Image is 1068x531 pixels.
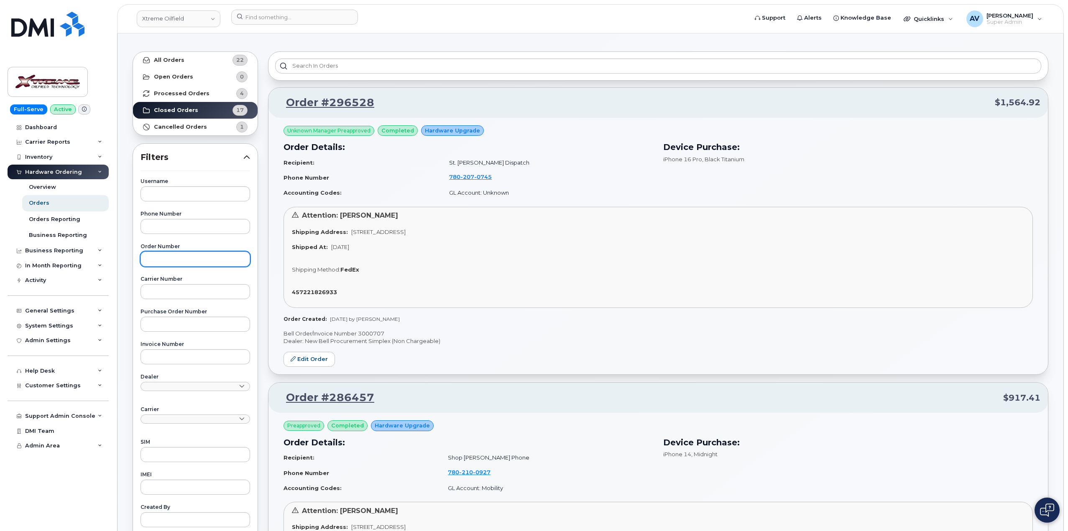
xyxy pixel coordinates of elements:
strong: Shipping Address: [292,229,348,235]
a: Cancelled Orders1 [133,119,258,135]
div: Artem Volkov [961,10,1048,27]
span: Unknown Manager Preapproved [287,127,370,135]
a: Support [749,10,791,26]
span: Super Admin [986,19,1033,25]
label: Carrier Number [141,277,250,282]
a: Processed Orders4 [133,85,258,102]
strong: All Orders [154,57,184,64]
h3: Order Details: [284,436,653,449]
span: Preapproved [287,422,320,429]
span: [PERSON_NAME] [986,12,1033,19]
span: $917.41 [1003,392,1040,404]
a: 7802100927 [448,469,501,475]
label: Purchase Order Number [141,309,250,314]
strong: Shipped At: [292,244,328,250]
a: Knowledge Base [828,10,897,26]
span: Hardware Upgrade [375,422,430,429]
span: 17 [236,106,244,114]
span: 210 [459,469,473,475]
img: Open chat [1040,503,1054,517]
span: Attention: [PERSON_NAME] [302,507,398,515]
span: , Black Titanium [702,156,744,163]
a: 457221826933 [292,289,340,295]
strong: Order Created: [284,316,327,322]
strong: Accounting Codes: [284,485,342,491]
td: GL Account: Unknown [442,185,653,200]
span: 207 [460,173,474,180]
span: 0 [240,73,244,81]
a: All Orders22 [133,52,258,69]
span: completed [331,422,364,429]
span: iPhone 16 Pro [663,156,702,163]
strong: Recipient: [284,159,314,166]
span: Alerts [804,14,822,22]
span: Knowledge Base [841,14,891,22]
a: Alerts [791,10,828,26]
a: Order #286457 [276,390,374,405]
span: 780 [448,469,491,475]
a: Xtreme Oilfield [137,10,220,27]
label: Dealer [141,374,250,379]
span: completed [381,127,414,135]
label: IMEI [141,472,250,477]
span: Quicklinks [914,15,944,22]
label: Created By [141,505,250,510]
label: Invoice Number [141,342,250,347]
span: $1,564.92 [995,97,1040,109]
td: GL Account: Mobility [440,481,653,495]
strong: FedEx [340,266,359,273]
strong: Phone Number [284,470,329,476]
h3: Device Purchase: [663,436,1033,449]
span: 4 [240,89,244,97]
span: AV [970,14,979,24]
span: Support [762,14,785,22]
span: [STREET_ADDRESS] [351,523,406,530]
span: iPhone 14 [663,451,691,457]
strong: Open Orders [154,74,193,80]
span: 1 [240,123,244,131]
span: [STREET_ADDRESS] [351,229,406,235]
strong: Closed Orders [154,107,198,114]
span: 0927 [473,469,491,475]
div: Quicklinks [898,10,959,27]
strong: Cancelled Orders [154,124,207,130]
strong: 457221826933 [292,289,337,295]
td: Shop [PERSON_NAME] Phone [440,450,653,465]
input: Search in orders [275,58,1041,74]
a: Order #296528 [276,95,374,110]
label: Username [141,179,250,184]
p: Dealer: New Bell Procurement Simplex (Non Chargeable) [284,337,1033,345]
strong: Shipping Address: [292,523,348,530]
span: Attention: [PERSON_NAME] [302,211,398,219]
span: 22 [236,56,244,64]
a: Closed Orders17 [133,102,258,119]
td: St. [PERSON_NAME] Dispatch [442,155,653,170]
span: 0745 [474,173,492,180]
a: Edit Order [284,352,335,367]
strong: Processed Orders [154,90,210,97]
span: Hardware Upgrade [425,127,480,135]
input: Find something... [231,10,358,25]
span: Shipping Method: [292,266,340,273]
span: [DATE] [331,244,349,250]
span: Filters [141,151,243,163]
strong: Accounting Codes: [284,189,342,196]
label: Phone Number [141,211,250,216]
span: [DATE] by [PERSON_NAME] [330,316,400,322]
span: , Midnight [691,451,718,457]
a: 7802070745 [449,173,502,180]
a: Open Orders0 [133,69,258,85]
label: Order Number [141,244,250,249]
span: 780 [449,173,492,180]
h3: Device Purchase: [663,141,1033,153]
label: Carrier [141,407,250,412]
label: SIM [141,440,250,445]
strong: Recipient: [284,454,314,461]
p: Bell Order/Invoice Number 3000707 [284,330,1033,338]
strong: Phone Number [284,174,329,181]
h3: Order Details: [284,141,653,153]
